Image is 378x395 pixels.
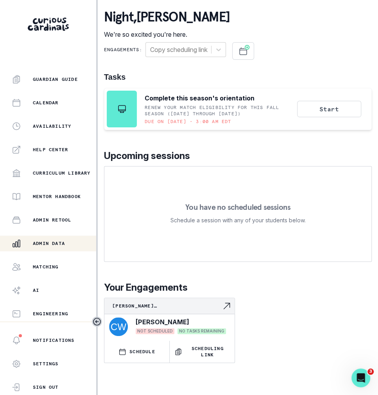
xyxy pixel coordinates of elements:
p: Mentor Handbook [33,193,81,200]
svg: Navigate to engagement page [222,301,231,311]
p: Notifications [33,337,75,343]
p: Calendar [33,100,59,106]
p: Your Engagements [104,281,372,295]
p: AI [33,287,39,293]
img: Curious Cardinals Logo [28,18,69,31]
p: Help Center [33,147,68,153]
p: Settings [33,361,59,367]
p: night , [PERSON_NAME] [104,9,229,25]
img: svg [109,317,128,336]
iframe: Intercom live chat [351,368,370,387]
span: NO TASKS REMAINING [177,328,226,334]
p: Admin Retool [33,217,71,223]
p: Scheduling Link [185,345,230,358]
button: Start [297,101,361,117]
p: Engineering [33,311,68,317]
span: 3 [367,368,374,375]
p: Schedule a session with any of your students below. [170,216,306,225]
p: [PERSON_NAME] [136,317,189,327]
p: Guardian Guide [33,76,78,82]
span: NOT SCHEDULED [136,328,174,334]
p: Matching [33,264,59,270]
p: SCHEDULE [129,349,155,355]
p: You have no scheduled sessions [185,203,290,211]
p: Engagements: [104,46,142,53]
p: Due on [DATE] • 3:00 AM EDT [145,118,231,125]
p: Admin Data [33,240,65,247]
p: Sign Out [33,384,59,390]
button: Scheduling Link [170,341,235,363]
button: SCHEDULE [104,341,169,363]
p: RENEW YOUR MATCH ELIGIBILITY FOR THIS FALL SEASON ([DATE] through [DATE]) [145,104,294,117]
p: We're so excited you're here. [104,30,229,39]
p: Complete this season's orientation [145,93,254,103]
p: Upcoming sessions [104,149,372,163]
p: Availability [33,123,71,129]
button: Schedule Sessions [232,42,254,60]
a: [PERSON_NAME] Entrepreneurship/Blog 1-to-1-courseNavigate to engagement page[PERSON_NAME]NOT SCHE... [104,298,235,338]
p: Curriculum Library [33,170,91,176]
p: [PERSON_NAME] Entrepreneurship/Blog 1-to-1-course [112,303,222,309]
button: Toggle sidebar [92,316,102,327]
h1: Tasks [104,72,372,82]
